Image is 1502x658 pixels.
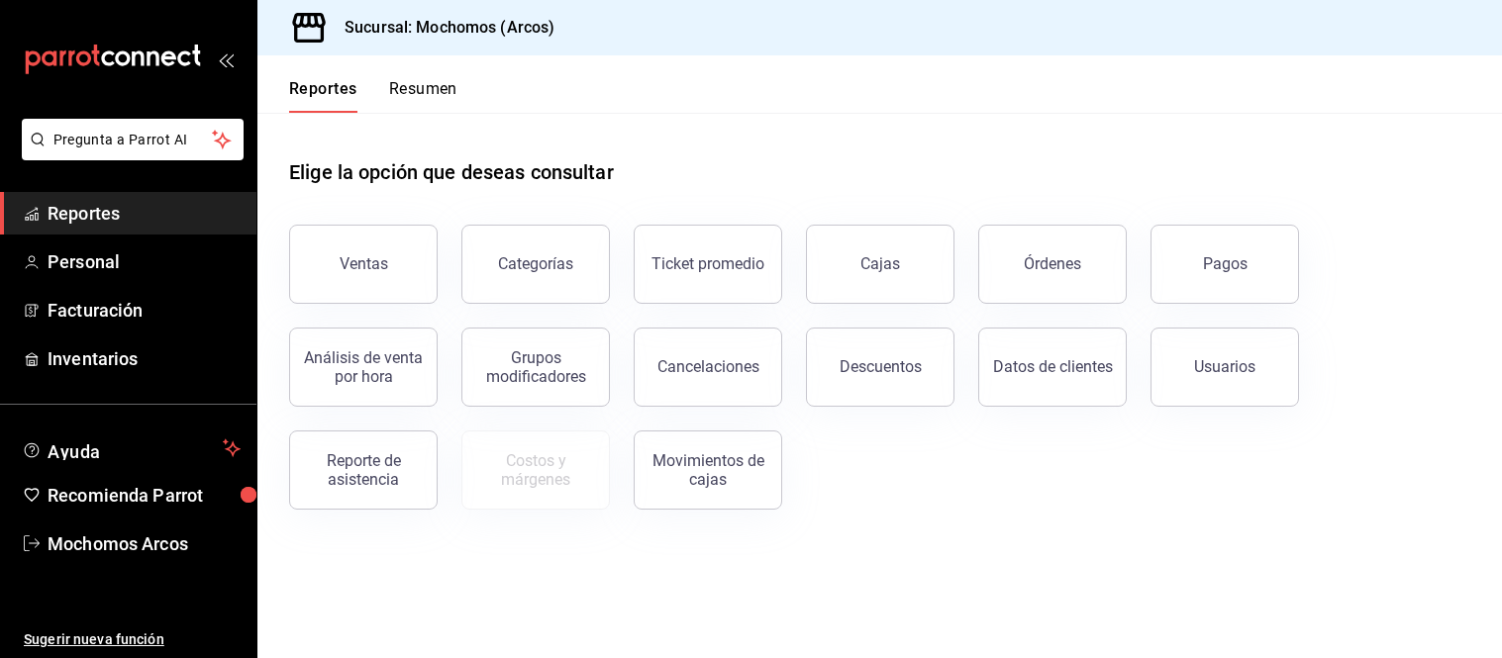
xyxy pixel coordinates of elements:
button: Reporte de asistencia [289,430,438,510]
a: Cajas [806,225,954,304]
div: Ventas [340,254,388,273]
button: Contrata inventarios para ver este reporte [461,430,610,510]
div: Datos de clientes [993,357,1113,376]
h1: Elige la opción que deseas consultar [289,157,614,187]
button: Cancelaciones [634,328,782,407]
button: Movimientos de cajas [634,430,782,510]
button: open_drawer_menu [218,51,234,67]
div: Movimientos de cajas [647,451,769,489]
div: Descuentos [840,357,922,376]
span: Mochomos Arcos [48,530,241,557]
div: Pagos [1203,254,1248,273]
div: Órdenes [1024,254,1081,273]
button: Resumen [389,79,457,113]
button: Órdenes [978,225,1127,304]
div: Ticket promedio [651,254,764,273]
span: Facturación [48,297,241,324]
div: Cancelaciones [657,357,759,376]
button: Descuentos [806,328,954,407]
button: Grupos modificadores [461,328,610,407]
span: Personal [48,248,241,275]
button: Datos de clientes [978,328,1127,407]
button: Reportes [289,79,357,113]
div: Usuarios [1194,357,1255,376]
div: navigation tabs [289,79,457,113]
span: Pregunta a Parrot AI [53,130,213,150]
button: Pagos [1151,225,1299,304]
span: Reportes [48,200,241,227]
div: Reporte de asistencia [302,451,425,489]
button: Análisis de venta por hora [289,328,438,407]
div: Costos y márgenes [474,451,597,489]
a: Pregunta a Parrot AI [14,143,244,164]
span: Sugerir nueva función [24,629,241,650]
span: Ayuda [48,436,215,460]
div: Grupos modificadores [474,348,597,386]
button: Categorías [461,225,610,304]
button: Ventas [289,225,438,304]
button: Usuarios [1151,328,1299,407]
div: Categorías [498,254,573,273]
div: Análisis de venta por hora [302,348,425,386]
div: Cajas [860,252,901,276]
span: Recomienda Parrot [48,482,241,509]
button: Ticket promedio [634,225,782,304]
button: Pregunta a Parrot AI [22,119,244,160]
h3: Sucursal: Mochomos (Arcos) [329,16,554,40]
span: Inventarios [48,345,241,372]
